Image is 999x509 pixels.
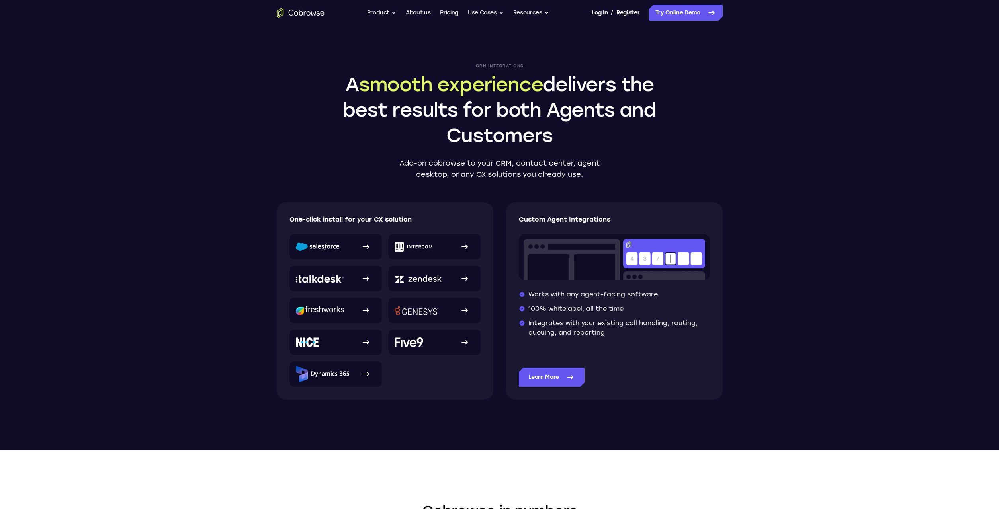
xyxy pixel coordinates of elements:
[289,215,481,224] p: One-click install for your CX solution
[296,242,339,251] img: Salesforce logo
[296,366,349,382] img: Microsoft Dynamics 365 logo
[395,274,442,283] img: Zendesk logo
[649,5,723,21] a: Try Online Demo
[440,5,458,21] a: Pricing
[406,5,430,21] a: About us
[395,337,423,347] img: Five9 logo
[296,306,344,315] img: Freshworks logo
[289,330,382,355] a: NICE logo
[340,64,659,68] p: CRM Integrations
[277,8,325,18] a: Go to the home page
[513,5,549,21] button: Resources
[395,242,432,252] img: Intercom logo
[388,234,481,259] a: Intercom logo
[367,5,397,21] button: Product
[396,158,604,180] p: Add-on cobrowse to your CRM, contact center, agent desktop, or any CX solutions you already use.
[289,298,382,323] a: Freshworks logo
[340,72,659,148] h1: A delivers the best results for both Agents and Customers
[289,266,382,291] a: Talkdesk logo
[519,304,710,314] li: 100% whitelabel, all the time
[592,5,608,21] a: Log In
[289,361,382,387] a: Microsoft Dynamics 365 logo
[519,290,710,299] li: Works with any agent-facing software
[519,215,710,224] p: Custom Agent Integrations
[296,337,319,347] img: NICE logo
[296,275,344,283] img: Talkdesk logo
[388,266,481,291] a: Zendesk logo
[611,8,613,18] span: /
[395,306,438,315] img: Genesys logo
[616,5,639,21] a: Register
[359,73,543,96] span: smooth experience
[468,5,504,21] button: Use Cases
[388,298,481,323] a: Genesys logo
[388,330,481,355] a: Five9 logo
[289,234,382,259] a: Salesforce logo
[519,234,710,280] img: Co-browse code entry input
[519,318,710,337] li: Integrates with your existing call handling, routing, queuing, and reporting
[519,368,585,387] a: Learn More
